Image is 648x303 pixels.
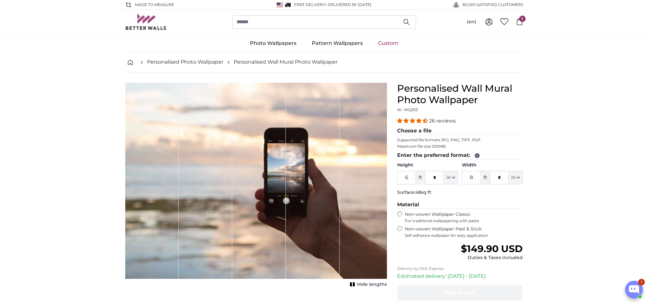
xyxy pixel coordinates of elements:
[328,2,371,7] span: Delivered by [DATE]
[397,266,523,271] p: Delivery by DHL Express
[625,281,643,299] button: Open chatbox
[405,211,523,223] label: Non-woven Wallpaper Classic
[397,137,523,143] p: Supported file formats JPG, PNG, TIFF, PDF
[397,83,523,106] h1: Personalised Wall Mural Photo Wallpaper
[405,218,523,223] span: For traditional wallpapering with paste
[326,2,371,7] span: -
[397,144,523,149] p: Maximum file size 200MB.
[509,171,523,184] button: in
[481,171,490,184] span: ft
[461,243,523,255] span: $149.90 USD
[429,118,456,124] span: 26 reviews
[447,174,451,181] span: in
[397,162,458,168] label: Height
[147,58,223,66] a: Personalised Photo Wallpaper
[462,16,481,28] button: (en)
[638,279,645,285] div: 1
[348,280,387,289] button: Hide lengths
[416,171,425,184] span: ft
[242,35,304,52] a: Photo Wallpapers
[397,118,429,124] span: 4.54 stars
[405,226,523,238] label: Non-woven Wallpaper Peel & Stick
[125,83,387,289] div: 1 of 1
[277,3,283,7] img: United States
[357,281,387,288] span: Hide lengths
[397,272,523,280] p: Estimated delivery: [DATE] - [DATE]
[397,189,523,196] p: Surface:
[415,189,431,195] span: 48sq ft
[125,14,167,30] img: Betterwalls
[294,2,326,7] span: FREE delivery!
[444,171,458,184] button: in
[445,290,475,296] span: Add to cart
[135,2,174,8] span: Made to Measure
[234,58,338,66] a: Personalised Wall Mural Photo Wallpaper
[462,2,523,8] span: 60,000 SATISFIED CUSTOMERS
[397,127,523,135] legend: Choose a file
[511,174,515,181] span: in
[370,35,406,52] a: Custom
[304,35,370,52] a: Pattern Wallpapers
[462,162,523,168] label: Width
[397,151,523,159] legend: Enter the preferred format:
[397,201,523,209] legend: Material
[405,233,523,238] span: Self-adhesive wallpaper for easy application
[461,255,523,261] div: Duties & Taxes included
[125,52,523,73] nav: breadcrumbs
[397,285,523,300] button: Add to cart
[397,107,418,112] span: Nr. WQ553
[519,16,526,22] span: 1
